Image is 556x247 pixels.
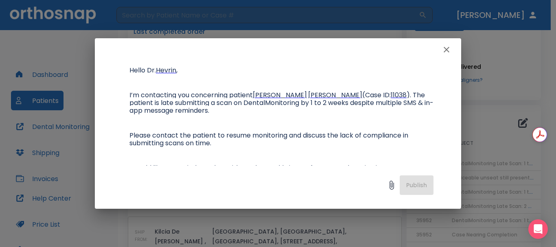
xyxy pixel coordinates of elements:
[129,90,433,115] span: ). The patient is late submitting a scan on DentalMonitoring by 1 to 2 weeks despite multiple SMS...
[156,67,176,74] a: Hevrin
[129,131,410,148] span: Please contact the patient to resume monitoring and discuss the lack of compliance in submitting ...
[362,90,391,100] span: (Case ID:
[391,92,407,99] a: 11038
[253,92,307,99] a: [PERSON_NAME]
[528,219,548,239] div: Open Intercom Messenger
[308,90,362,100] span: [PERSON_NAME]
[176,66,177,75] span: ,
[308,92,362,99] a: [PERSON_NAME]
[391,90,407,100] span: 11038
[156,66,176,75] span: Hevrin
[129,90,253,100] span: I’m contacting you concerning patient
[129,163,424,188] span: I would like to remind you that without the weekly inputs from Dental Monitoring, we cannot guara...
[129,66,156,75] span: Hello Dr.
[253,90,307,100] span: [PERSON_NAME]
